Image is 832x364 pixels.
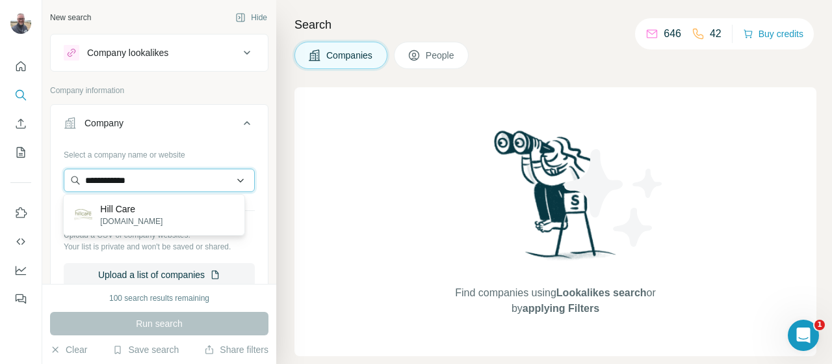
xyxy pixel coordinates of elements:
[10,230,31,253] button: Use Surfe API
[109,292,209,304] div: 100 search results remaining
[84,117,123,130] div: Company
[814,320,825,330] span: 1
[112,343,179,356] button: Save search
[51,37,268,68] button: Company lookalikes
[788,320,819,351] iframe: Intercom live chat
[204,343,268,356] button: Share filters
[710,26,721,42] p: 42
[64,263,255,287] button: Upload a list of companies
[10,201,31,225] button: Use Surfe on LinkedIn
[10,83,31,107] button: Search
[326,49,374,62] span: Companies
[743,25,803,43] button: Buy credits
[50,85,268,96] p: Company information
[50,343,87,356] button: Clear
[10,141,31,164] button: My lists
[523,303,599,314] span: applying Filters
[74,206,92,224] img: Hill Care
[226,8,276,27] button: Hide
[64,144,255,161] div: Select a company name or website
[488,127,623,272] img: Surfe Illustration - Woman searching with binoculars
[10,112,31,135] button: Enrich CSV
[451,285,659,316] span: Find companies using or by
[294,16,816,34] h4: Search
[664,26,681,42] p: 646
[10,259,31,282] button: Dashboard
[10,287,31,311] button: Feedback
[51,107,268,144] button: Company
[556,139,673,257] img: Surfe Illustration - Stars
[556,287,647,298] span: Lookalikes search
[426,49,456,62] span: People
[100,203,162,216] p: Hill Care
[50,12,91,23] div: New search
[10,13,31,34] img: Avatar
[87,46,168,59] div: Company lookalikes
[64,241,255,253] p: Your list is private and won't be saved or shared.
[10,55,31,78] button: Quick start
[100,216,162,227] p: [DOMAIN_NAME]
